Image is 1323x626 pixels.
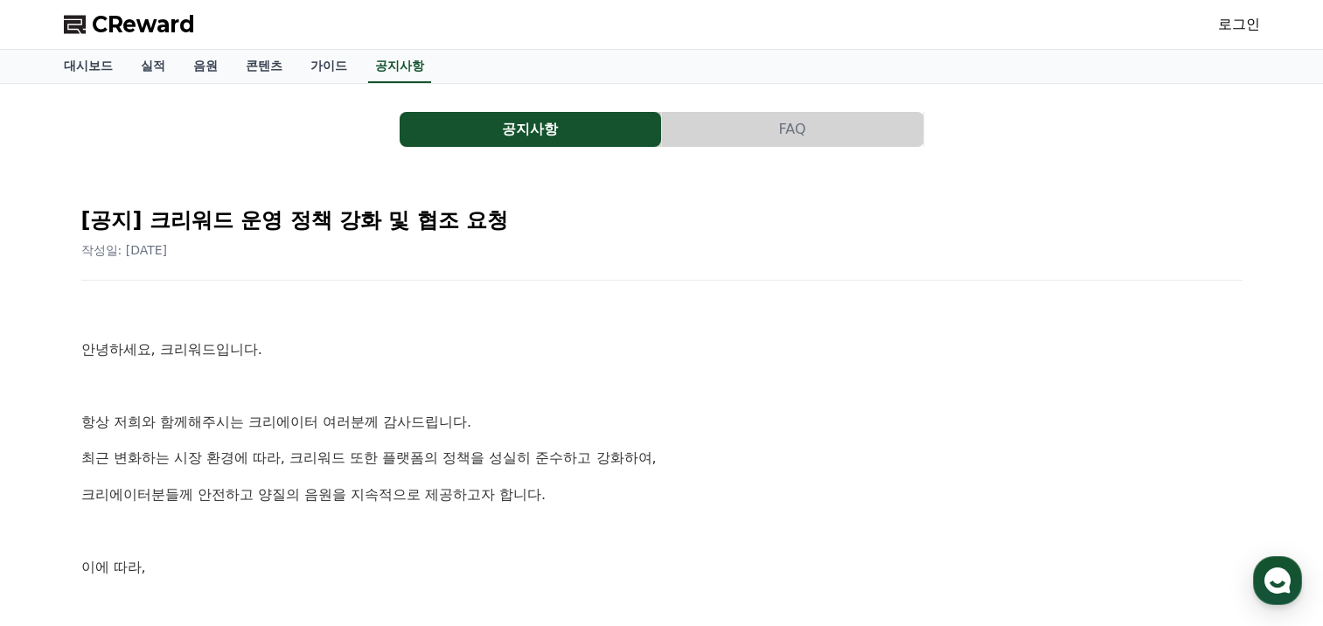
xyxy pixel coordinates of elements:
[662,112,923,147] button: FAQ
[400,112,661,147] button: 공지사항
[400,112,662,147] a: 공지사항
[81,411,1243,434] p: 항상 저희와 함께해주시는 크리에이터 여러분께 감사드립니다.
[81,243,168,257] span: 작성일: [DATE]
[232,50,296,83] a: 콘텐츠
[50,50,127,83] a: 대시보드
[662,112,924,147] a: FAQ
[81,483,1243,506] p: 크리에이터분들께 안전하고 양질의 음원을 지속적으로 제공하고자 합니다.
[64,10,195,38] a: CReward
[1218,14,1260,35] a: 로그인
[179,50,232,83] a: 음원
[81,338,1243,361] p: 안녕하세요, 크리워드입니다.
[127,50,179,83] a: 실적
[81,556,1243,579] p: 이에 따라,
[81,206,1243,234] h2: [공지] 크리워드 운영 정책 강화 및 협조 요청
[296,50,361,83] a: 가이드
[368,50,431,83] a: 공지사항
[81,447,1243,469] p: 최근 변화하는 시장 환경에 따라, 크리워드 또한 플랫폼의 정책을 성실히 준수하고 강화하여,
[92,10,195,38] span: CReward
